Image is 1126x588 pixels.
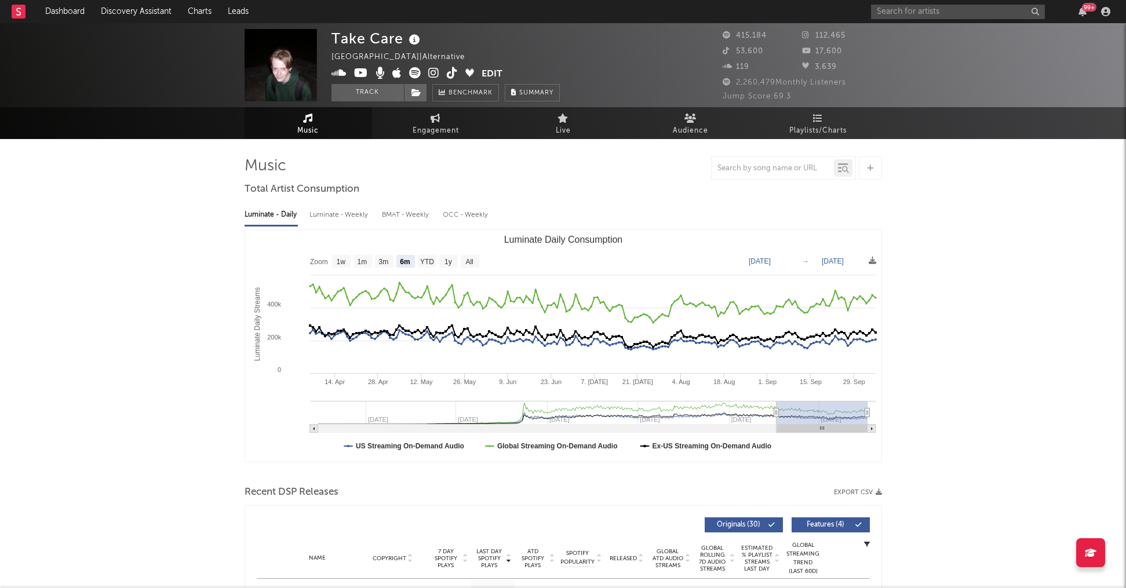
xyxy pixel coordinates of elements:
span: Copyright [373,555,406,562]
span: Recent DSP Releases [245,485,338,499]
button: Originals(30) [705,517,783,532]
a: Engagement [372,107,500,139]
text: Luminate Daily Streams [253,287,261,361]
text: 26. May [453,378,476,385]
button: Edit [482,67,502,82]
text: 6m [400,258,410,266]
span: ATD Spotify Plays [518,548,548,569]
text: 9. Jun [499,378,516,385]
div: OCC - Weekly [443,205,489,225]
div: Name [280,554,356,563]
text: Global Streaming On-Demand Audio [497,442,617,450]
button: Features(4) [792,517,870,532]
a: Audience [627,107,755,139]
span: Global ATD Audio Streams [652,548,684,569]
button: Summary [505,84,560,101]
span: Jump Score: 69.3 [723,93,791,100]
span: 119 [723,63,749,71]
text: 29. Sep [843,378,865,385]
div: 99 + [1082,3,1096,12]
span: Engagement [413,124,459,138]
text: US Streaming On-Demand Audio [356,442,464,450]
input: Search by song name or URL [712,164,834,173]
text: Zoom [310,258,328,266]
span: 17,600 [802,48,842,55]
svg: Luminate Daily Consumption [245,230,881,462]
span: Features ( 4 ) [799,521,852,528]
div: BMAT - Weekly [382,205,431,225]
span: 2,260,479 Monthly Listeners [723,79,846,86]
button: Track [331,84,404,101]
a: Benchmark [432,84,499,101]
text: 1. Sep [758,378,777,385]
div: Take Care [331,29,423,48]
span: Summary [519,90,553,96]
text: [DATE] [749,257,771,265]
span: Estimated % Playlist Streams Last Day [741,545,773,572]
text: 18. Aug [713,378,735,385]
span: Total Artist Consumption [245,182,359,196]
text: 4. Aug [672,378,690,385]
span: Playlists/Charts [789,124,847,138]
span: 53,600 [723,48,763,55]
text: 21. [DATE] [622,378,653,385]
span: Benchmark [449,86,493,100]
span: 415,184 [723,32,767,39]
text: 200k [267,334,281,341]
text: Luminate Daily Consumption [504,235,622,244]
text: 15. Sep [800,378,822,385]
span: 112,465 [802,32,846,39]
text: YTD [420,258,433,266]
span: Live [556,124,571,138]
text: 3m [378,258,388,266]
text: 1y [444,258,452,266]
span: 3,639 [802,63,837,71]
input: Search for artists [871,5,1045,19]
text: [DATE] [822,257,844,265]
div: [GEOGRAPHIC_DATA] | Alternative [331,50,478,64]
button: 99+ [1078,7,1087,16]
span: 7 Day Spotify Plays [431,548,461,569]
text: 14. Apr [325,378,345,385]
text: Ex-US Streaming On-Demand Audio [652,442,771,450]
text: 28. Apr [367,378,388,385]
text: 12. May [410,378,433,385]
span: Audience [673,124,708,138]
span: Released [610,555,637,562]
span: Last Day Spotify Plays [474,548,505,569]
text: 7. [DATE] [581,378,608,385]
text: All [465,258,473,266]
a: Live [500,107,627,139]
a: Playlists/Charts [755,107,882,139]
span: Originals ( 30 ) [712,521,766,528]
span: Spotify Popularity [560,549,595,567]
text: → [802,257,809,265]
text: 1m [357,258,367,266]
div: Luminate - Weekly [309,205,370,225]
text: 400k [267,301,281,308]
span: Global Rolling 7D Audio Streams [697,545,728,572]
text: 23. Jun [540,378,561,385]
button: Export CSV [834,489,882,496]
a: Music [245,107,372,139]
span: Music [297,124,319,138]
text: 0 [277,366,280,373]
div: Luminate - Daily [245,205,298,225]
text: 1w [336,258,345,266]
div: Global Streaming Trend (Last 60D) [786,541,821,576]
